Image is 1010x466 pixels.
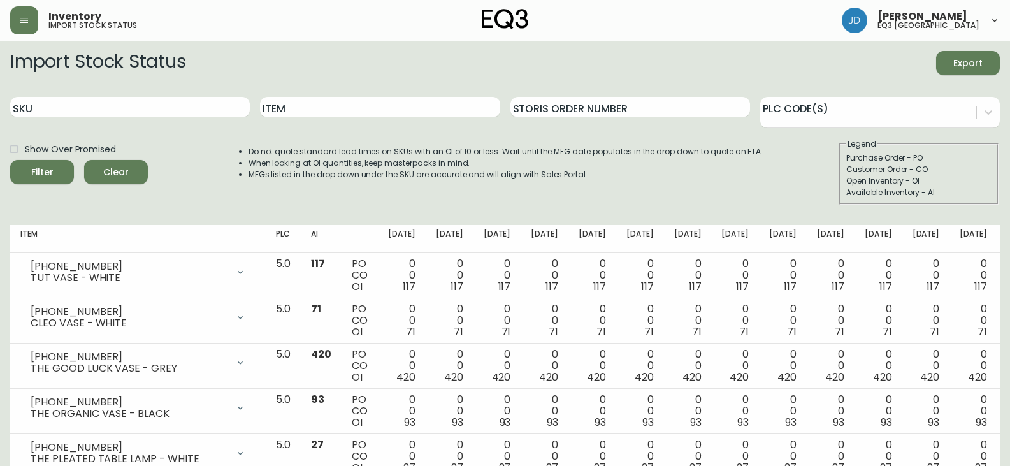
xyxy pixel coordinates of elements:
[249,169,763,180] li: MFGs listed in the drop down under the SKU are accurate and will align with Sales Portal.
[595,415,606,430] span: 93
[266,253,301,298] td: 5.0
[865,303,892,338] div: 0 0
[545,279,558,294] span: 117
[721,303,749,338] div: 0 0
[785,415,797,430] span: 93
[784,279,797,294] span: 117
[539,370,558,384] span: 420
[568,225,616,253] th: [DATE]
[936,51,1000,75] button: Export
[730,370,749,384] span: 420
[482,9,529,29] img: logo
[711,225,759,253] th: [DATE]
[721,258,749,293] div: 0 0
[436,394,463,428] div: 0 0
[946,55,990,71] span: Export
[473,225,521,253] th: [DATE]
[436,258,463,293] div: 0 0
[877,11,967,22] span: [PERSON_NAME]
[960,258,987,293] div: 0 0
[777,370,797,384] span: 420
[835,324,844,339] span: 71
[84,160,148,184] button: Clear
[266,389,301,434] td: 5.0
[352,394,368,428] div: PO CO
[406,324,415,339] span: 71
[266,225,301,253] th: PLC
[855,225,902,253] th: [DATE]
[616,225,664,253] th: [DATE]
[739,324,749,339] span: 71
[352,279,363,294] span: OI
[266,298,301,344] td: 5.0
[579,258,606,293] div: 0 0
[865,258,892,293] div: 0 0
[396,370,415,384] span: 420
[388,349,415,383] div: 0 0
[879,279,892,294] span: 117
[249,157,763,169] li: When looking at OI quantities, keep masterpacks in mind.
[31,442,227,453] div: [PHONE_NUMBER]
[500,415,511,430] span: 93
[579,394,606,428] div: 0 0
[913,394,940,428] div: 0 0
[596,324,606,339] span: 71
[807,225,855,253] th: [DATE]
[682,370,702,384] span: 420
[974,279,987,294] span: 117
[865,394,892,428] div: 0 0
[48,11,101,22] span: Inventory
[311,256,325,271] span: 117
[311,392,324,407] span: 93
[960,394,987,428] div: 0 0
[674,303,702,338] div: 0 0
[626,303,654,338] div: 0 0
[976,415,987,430] span: 93
[352,258,368,293] div: PO CO
[484,258,511,293] div: 0 0
[769,303,797,338] div: 0 0
[721,394,749,428] div: 0 0
[846,152,992,164] div: Purchase Order - PO
[426,225,473,253] th: [DATE]
[873,370,892,384] span: 420
[689,279,702,294] span: 117
[883,324,892,339] span: 71
[531,303,558,338] div: 0 0
[531,394,558,428] div: 0 0
[928,415,939,430] span: 93
[626,394,654,428] div: 0 0
[547,415,558,430] span: 93
[769,349,797,383] div: 0 0
[881,415,892,430] span: 93
[930,324,939,339] span: 71
[846,164,992,175] div: Customer Order - CO
[451,279,463,294] span: 117
[641,279,654,294] span: 117
[913,258,940,293] div: 0 0
[913,349,940,383] div: 0 0
[960,303,987,338] div: 0 0
[20,394,256,422] div: [PHONE_NUMBER]THE ORGANIC VASE - BLACK
[736,279,749,294] span: 117
[721,349,749,383] div: 0 0
[403,279,415,294] span: 117
[352,324,363,339] span: OI
[587,370,606,384] span: 420
[20,258,256,286] div: [PHONE_NUMBER]TUT VASE - WHITE
[484,394,511,428] div: 0 0
[833,415,844,430] span: 93
[769,394,797,428] div: 0 0
[498,279,511,294] span: 117
[301,225,342,253] th: AI
[444,370,463,384] span: 420
[644,324,654,339] span: 71
[25,143,116,156] span: Show Over Promised
[674,394,702,428] div: 0 0
[531,258,558,293] div: 0 0
[626,349,654,383] div: 0 0
[674,258,702,293] div: 0 0
[388,394,415,428] div: 0 0
[10,51,185,75] h2: Import Stock Status
[690,415,702,430] span: 93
